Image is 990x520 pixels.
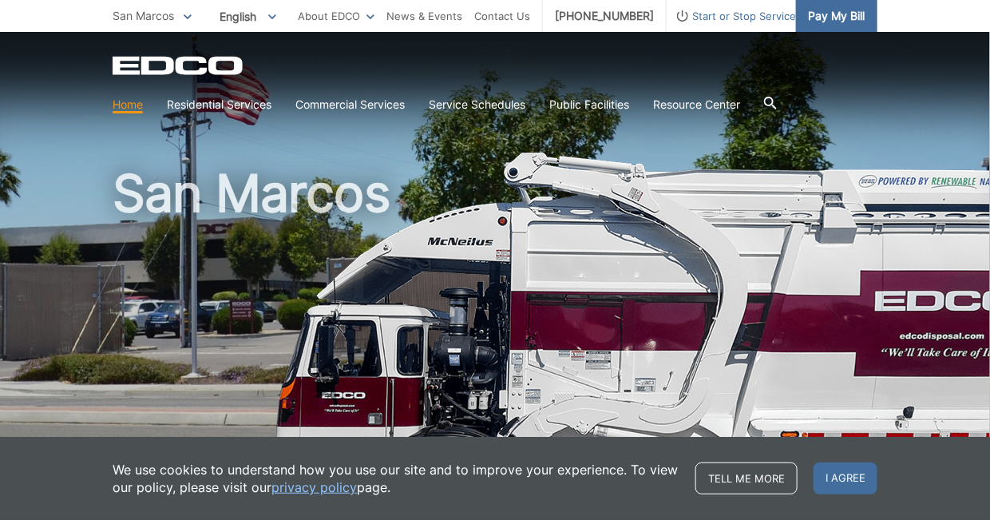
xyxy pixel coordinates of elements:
[653,96,740,113] a: Resource Center
[271,478,357,496] a: privacy policy
[386,7,462,25] a: News & Events
[167,96,271,113] a: Residential Services
[695,462,798,494] a: Tell me more
[113,56,245,75] a: EDCD logo. Return to the homepage.
[808,7,865,25] span: Pay My Bill
[474,7,530,25] a: Contact Us
[814,462,877,494] span: I agree
[549,96,629,113] a: Public Facilities
[113,9,174,22] span: San Marcos
[113,168,877,518] h1: San Marcos
[295,96,405,113] a: Commercial Services
[208,3,288,30] span: English
[113,461,679,496] p: We use cookies to understand how you use our site and to improve your experience. To view our pol...
[113,96,143,113] a: Home
[429,96,525,113] a: Service Schedules
[298,7,374,25] a: About EDCO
